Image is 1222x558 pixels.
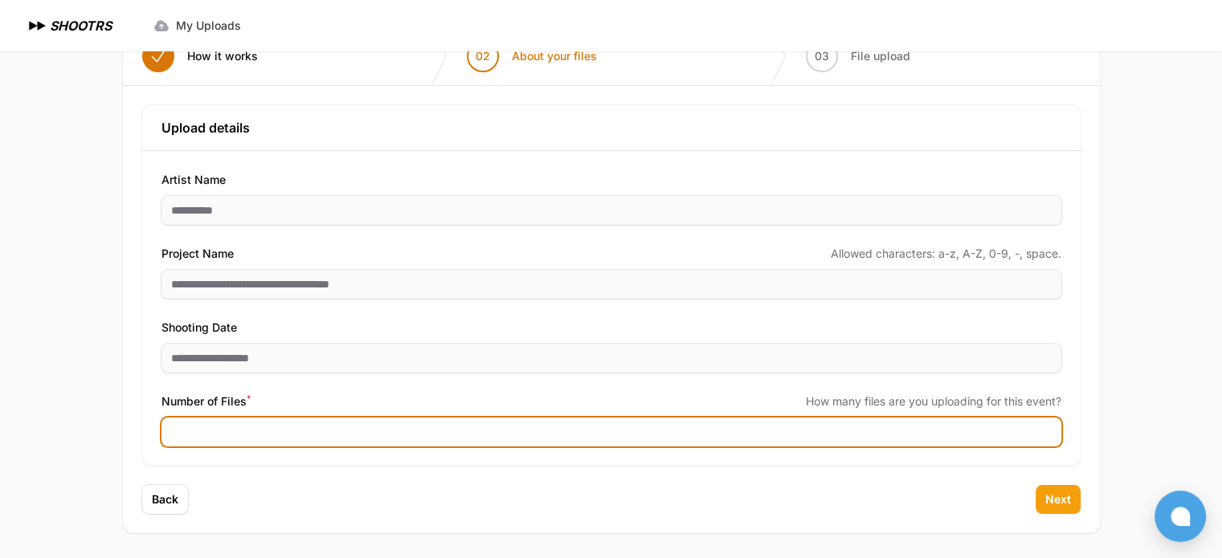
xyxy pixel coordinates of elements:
[448,27,616,85] button: 02 About your files
[50,16,112,35] h1: SHOOTRS
[142,485,188,514] button: Back
[161,392,251,411] span: Number of Files
[831,246,1061,262] span: Allowed characters: a-z, A-Z, 0-9, -, space.
[476,48,490,64] span: 02
[144,11,251,40] a: My Uploads
[1155,491,1206,542] button: Open chat window
[1036,485,1081,514] button: Next
[512,48,597,64] span: About your files
[806,393,1061,409] span: How many files are you uploading for this event?
[187,48,258,64] span: How it works
[815,48,829,64] span: 03
[1045,491,1071,507] span: Next
[161,118,1061,137] h3: Upload details
[161,318,237,337] span: Shooting Date
[123,27,277,85] button: How it works
[161,244,234,263] span: Project Name
[26,16,50,35] img: SHOOTRS
[851,48,910,64] span: File upload
[152,491,178,507] span: Back
[161,170,226,189] span: Artist Name
[787,27,930,85] button: 03 File upload
[26,16,112,35] a: SHOOTRS SHOOTRS
[176,18,241,34] span: My Uploads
